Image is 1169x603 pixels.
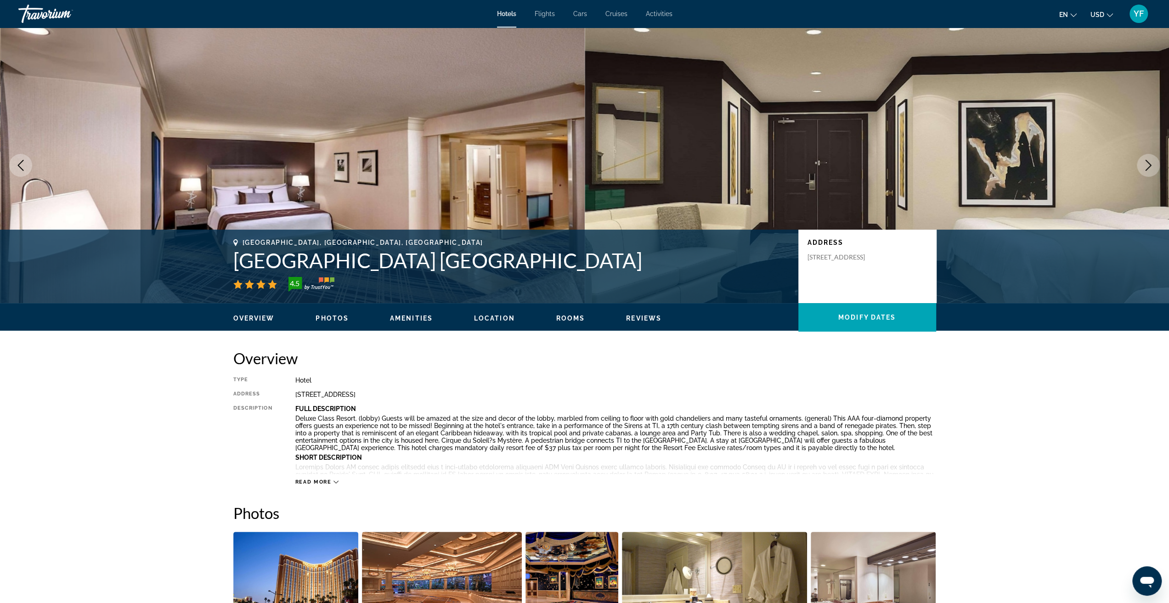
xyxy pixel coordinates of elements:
span: en [1059,11,1068,18]
h2: Overview [233,349,936,367]
span: Photos [316,315,349,322]
button: Rooms [556,314,585,322]
span: Read more [295,479,332,485]
b: Short Description [295,454,362,461]
span: [GEOGRAPHIC_DATA], [GEOGRAPHIC_DATA], [GEOGRAPHIC_DATA] [243,239,483,246]
button: Change currency [1090,8,1113,21]
button: Previous image [9,154,32,177]
b: Full Description [295,405,356,412]
h2: Photos [233,504,936,522]
button: Photos [316,314,349,322]
a: Cars [573,10,587,17]
div: 4.5 [286,278,304,289]
p: Address [808,239,927,246]
div: Type [233,377,272,384]
a: Hotels [497,10,516,17]
button: Read more [295,479,339,485]
a: Cruises [605,10,627,17]
button: Location [474,314,515,322]
img: TrustYou guest rating badge [288,277,334,292]
a: Activities [646,10,672,17]
span: USD [1090,11,1104,18]
a: Travorium [18,2,110,26]
p: [STREET_ADDRESS] [808,253,881,261]
p: Deluxe Class Resort. (lobby) Guests will be amazed at the size and decor of the lobby, marbled fr... [295,415,936,451]
span: YF [1134,9,1144,18]
iframe: Button to launch messaging window [1132,566,1162,596]
h1: [GEOGRAPHIC_DATA] [GEOGRAPHIC_DATA] [233,248,789,272]
span: Location [474,315,515,322]
button: Amenities [390,314,433,322]
button: Overview [233,314,275,322]
span: Rooms [556,315,585,322]
button: Modify Dates [798,303,936,332]
a: Flights [535,10,555,17]
div: Address [233,391,272,398]
button: User Menu [1127,4,1151,23]
button: Reviews [626,314,661,322]
button: Change language [1059,8,1077,21]
span: Overview [233,315,275,322]
span: Amenities [390,315,433,322]
span: Modify Dates [838,314,896,321]
button: Next image [1137,154,1160,177]
div: Hotel [295,377,936,384]
span: Reviews [626,315,661,322]
div: Description [233,405,272,474]
div: [STREET_ADDRESS] [295,391,936,398]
